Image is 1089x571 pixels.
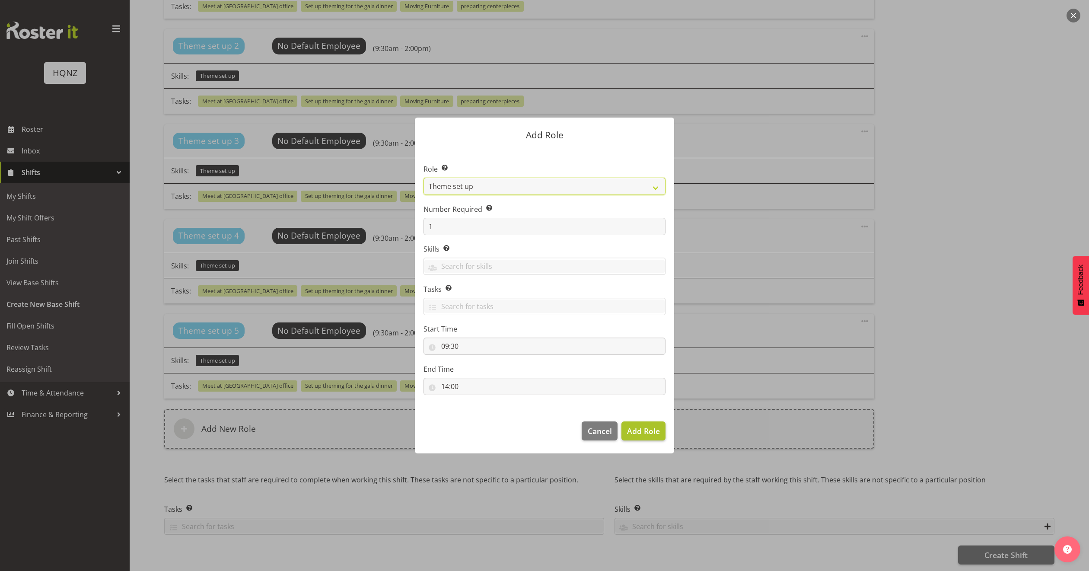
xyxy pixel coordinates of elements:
[423,244,665,254] label: Skills
[582,421,617,440] button: Cancel
[423,131,665,140] p: Add Role
[1063,545,1072,554] img: help-xxl-2.png
[424,300,665,313] input: Search for tasks
[423,204,665,214] label: Number Required
[423,378,665,395] input: Click to select...
[627,426,660,436] span: Add Role
[588,425,612,437] span: Cancel
[423,338,665,355] input: Click to select...
[621,421,665,440] button: Add Role
[423,324,665,334] label: Start Time
[1073,256,1089,315] button: Feedback - Show survey
[423,164,665,174] label: Role
[424,260,665,273] input: Search for skills
[1077,265,1085,295] span: Feedback
[423,364,665,374] label: End Time
[423,284,665,294] label: Tasks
